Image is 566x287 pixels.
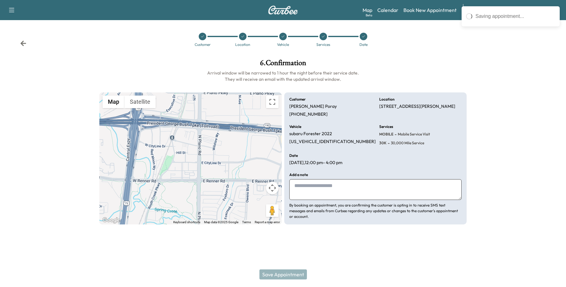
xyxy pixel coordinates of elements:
[379,104,455,109] p: [STREET_ADDRESS][PERSON_NAME]
[204,220,238,224] span: Map data ©2025 Google
[379,141,386,146] span: 30K
[475,13,555,20] div: Saving appointment...
[277,43,289,47] div: Vehicle
[289,131,332,137] p: subaru Forester 2022
[173,220,200,224] button: Keyboard shortcuts
[289,202,462,219] p: By booking an appointment, you are confirming the customer is opting in to receive SMS text messa...
[397,132,430,137] span: Mobile Service Visit
[366,13,372,18] div: Beta
[379,97,395,101] h6: Location
[403,6,457,14] a: Book New Appointment
[101,216,122,224] a: Open this area in Google Maps (opens a new window)
[195,43,211,47] div: Customer
[99,70,467,82] h6: Arrival window will be narrowed to 1 hour the night before their service date. They will receive ...
[103,96,125,108] button: Show street map
[289,154,298,157] h6: Date
[255,220,280,224] a: Report a map error
[289,97,306,101] h6: Customer
[316,43,330,47] div: Services
[20,40,26,47] div: Back
[242,220,251,224] a: Terms (opens in new tab)
[386,140,390,146] span: -
[289,125,301,129] h6: Vehicle
[266,96,279,108] button: Toggle fullscreen view
[289,112,328,117] p: [PHONE_NUMBER]
[289,160,342,166] p: [DATE] , 12:00 pm - 4:00 pm
[266,182,279,194] button: Map camera controls
[268,6,298,14] img: Curbee Logo
[377,6,398,14] a: Calendar
[289,139,376,145] p: [US_VEHICLE_IDENTIFICATION_NUMBER]
[390,141,424,146] span: 30,000 mile Service
[359,43,368,47] div: Date
[393,131,397,137] span: -
[289,173,308,177] h6: Add a note
[379,132,393,137] span: MOBILE
[289,104,337,109] p: [PERSON_NAME] Poray
[235,43,250,47] div: Location
[125,96,156,108] button: Show satellite imagery
[101,216,122,224] img: Google
[99,59,467,70] h1: 6 . Confirmation
[266,204,279,217] button: Drag Pegman onto the map to open Street View
[363,6,372,14] a: MapBeta
[379,125,393,129] h6: Services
